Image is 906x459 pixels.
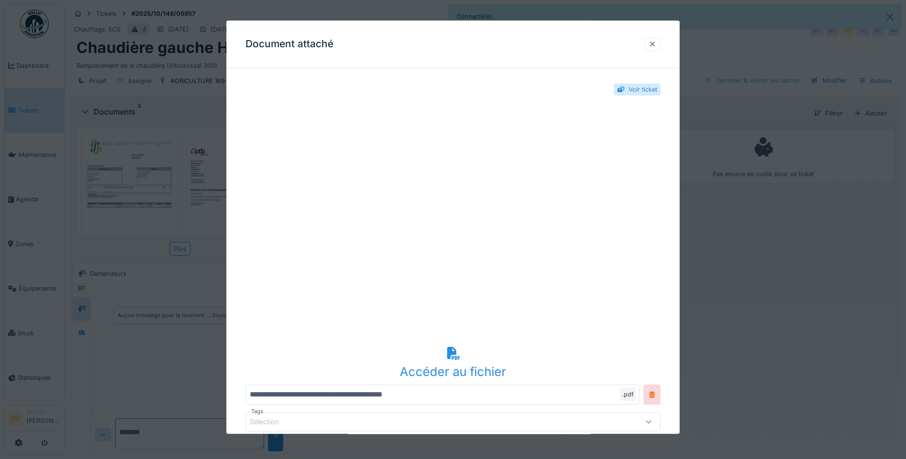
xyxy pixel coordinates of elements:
div: .pdf [620,388,636,401]
h3: Document attaché [245,38,333,50]
div: Sélection [250,417,293,428]
label: Tags [249,407,265,416]
div: Accéder au fichier [245,363,661,381]
div: Voir ticket [629,85,657,94]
